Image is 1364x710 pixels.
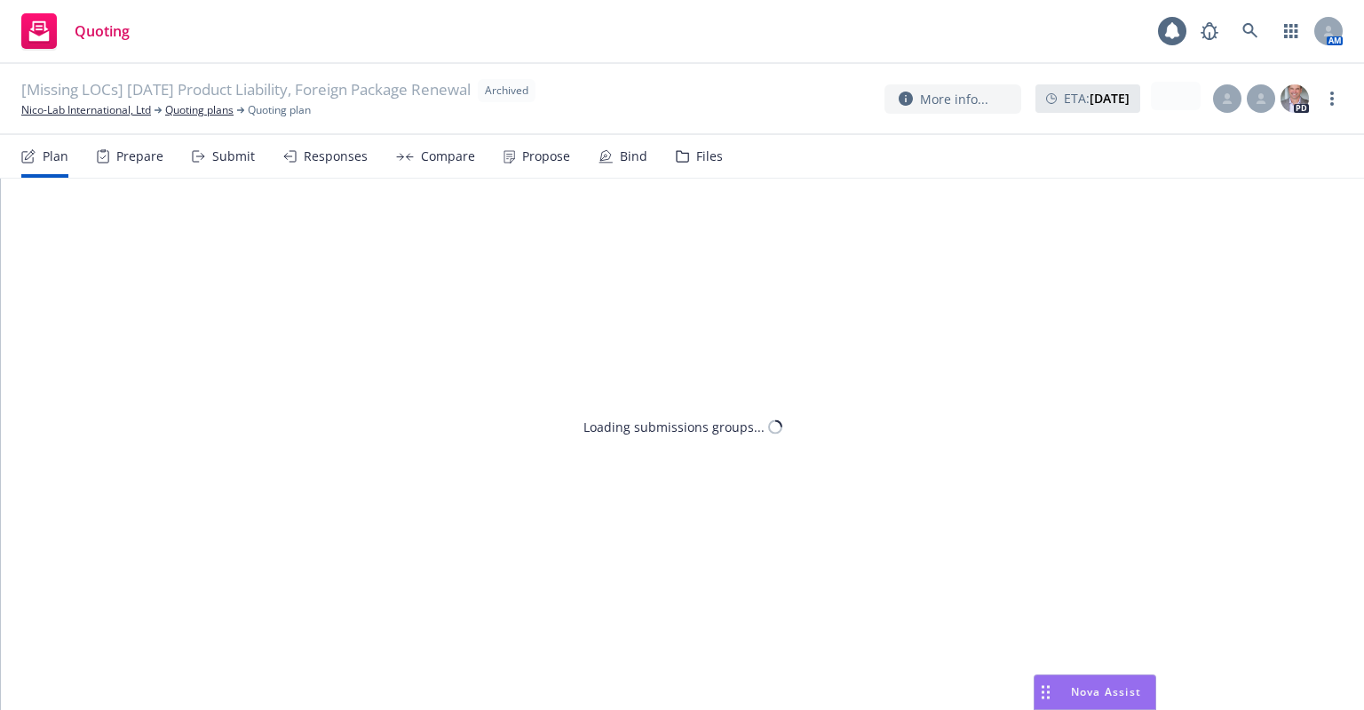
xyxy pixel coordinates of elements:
img: photo [1281,84,1309,113]
div: Compare [421,149,475,164]
span: [Missing LOCs] [DATE] Product Liability, Foreign Package Renewal [21,79,471,102]
span: More info... [920,90,988,108]
div: Files [696,149,723,164]
a: Quoting [14,6,137,56]
a: Report a Bug [1192,13,1227,49]
a: Quoting plans [165,102,234,118]
button: More info... [884,84,1021,114]
span: Quoting [75,24,130,38]
div: Propose [522,149,570,164]
div: Responses [304,149,368,164]
div: Plan [43,149,68,164]
div: Submit [212,149,255,164]
button: Nova Assist [1034,674,1156,710]
div: Drag to move [1035,675,1057,709]
div: Bind [620,149,647,164]
span: ETA : [1064,89,1130,108]
span: Quoting plan [248,102,311,118]
span: Nova Assist [1071,684,1141,699]
div: Loading submissions groups... [583,418,765,436]
a: Switch app [1273,13,1309,49]
div: Prepare [116,149,163,164]
a: more [1321,88,1343,109]
span: Archived [485,83,528,99]
a: Search [1233,13,1268,49]
strong: [DATE] [1090,90,1130,107]
a: Nico-Lab International, Ltd [21,102,151,118]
